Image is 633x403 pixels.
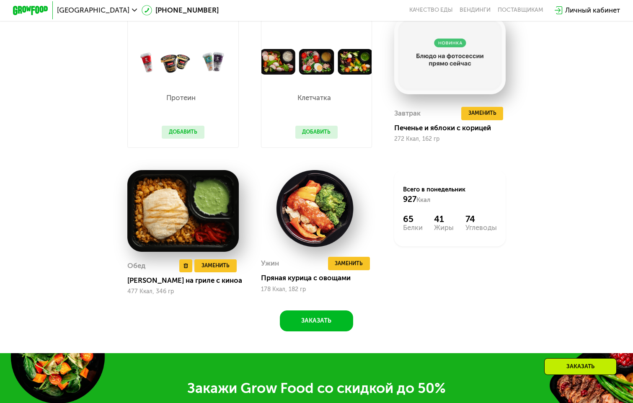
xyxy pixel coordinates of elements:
div: Белки [403,224,423,231]
span: Заменить [468,109,496,118]
div: Печенье и яблоки с корицей [394,124,513,132]
div: Завтрак [394,107,421,120]
a: Качество еды [409,7,453,14]
div: 74 [465,214,497,224]
span: Ккал [416,196,430,204]
a: Вендинги [460,7,491,14]
div: Жиры [434,224,454,231]
div: Пряная курица с овощами [261,274,380,282]
div: Ужин [261,257,279,270]
div: [PERSON_NAME] на гриле с киноа [127,276,246,285]
div: 178 Ккал, 182 гр [261,286,372,293]
button: Заказать [280,310,353,331]
div: 477 Ккал, 346 гр [127,288,239,295]
span: Заменить [202,261,230,270]
div: Заказать [544,358,617,375]
div: Личный кабинет [565,5,620,15]
div: 272 Ккал, 162 гр [394,136,506,142]
div: Углеводы [465,224,497,231]
div: поставщикам [498,7,543,14]
div: Всего в понедельник [403,185,497,204]
div: 65 [403,214,423,224]
div: Обед [127,259,145,272]
button: Добавить [162,126,204,139]
button: Заменить [328,257,370,270]
div: 41 [434,214,454,224]
a: [PHONE_NUMBER] [142,5,219,15]
p: Клетчатка [295,94,333,101]
button: Добавить [295,126,338,139]
span: Заменить [335,259,363,268]
span: 927 [403,194,416,204]
span: [GEOGRAPHIC_DATA] [57,7,129,14]
button: Заменить [461,107,504,120]
button: Заменить [194,259,237,272]
p: Протеин [162,94,200,101]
